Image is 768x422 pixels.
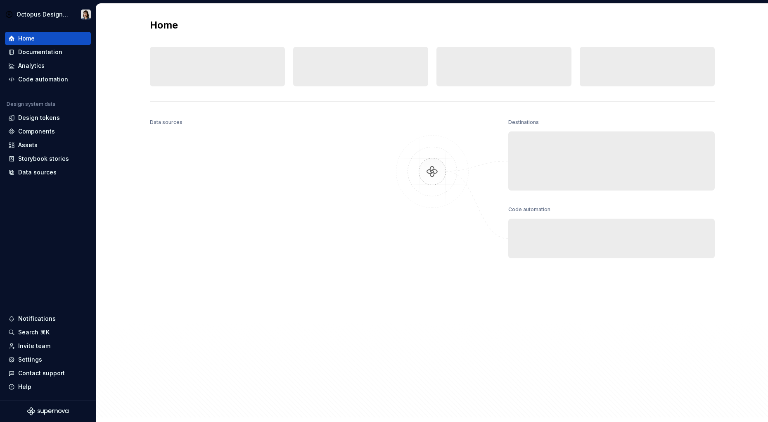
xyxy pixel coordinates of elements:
div: Notifications [18,315,56,323]
a: Settings [5,353,91,366]
div: Code automation [508,204,550,215]
img: Karolina Szczur [81,10,91,19]
button: Notifications [5,312,91,325]
div: Storybook stories [18,155,69,163]
div: Data sources [18,168,57,176]
button: Search ⌘K [5,326,91,339]
div: Assets [18,141,38,149]
div: Contact support [18,369,65,377]
div: Design tokens [18,114,60,122]
div: Code automation [18,75,68,83]
button: Contact support [5,367,91,380]
button: Octopus Design SystemKarolina Szczur [2,5,94,23]
button: Help [5,380,91,393]
div: Octopus Design System [17,10,69,19]
a: Analytics [5,59,91,72]
div: Documentation [18,48,62,56]
a: Documentation [5,45,91,59]
div: Destinations [508,117,539,128]
div: Analytics [18,62,45,70]
div: Components [18,127,55,136]
svg: Supernova Logo [27,407,69,415]
a: Invite team [5,339,91,353]
a: Data sources [5,166,91,179]
a: Storybook stories [5,152,91,165]
div: Data sources [150,117,183,128]
div: Help [18,383,31,391]
div: Invite team [18,342,50,350]
a: Home [5,32,91,45]
h2: Home [150,19,178,32]
div: Home [18,34,35,43]
div: Settings [18,355,42,364]
a: Assets [5,138,91,152]
div: Search ⌘K [18,328,50,336]
a: Code automation [5,73,91,86]
div: Design system data [7,101,55,107]
a: Design tokens [5,111,91,124]
a: Components [5,125,91,138]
